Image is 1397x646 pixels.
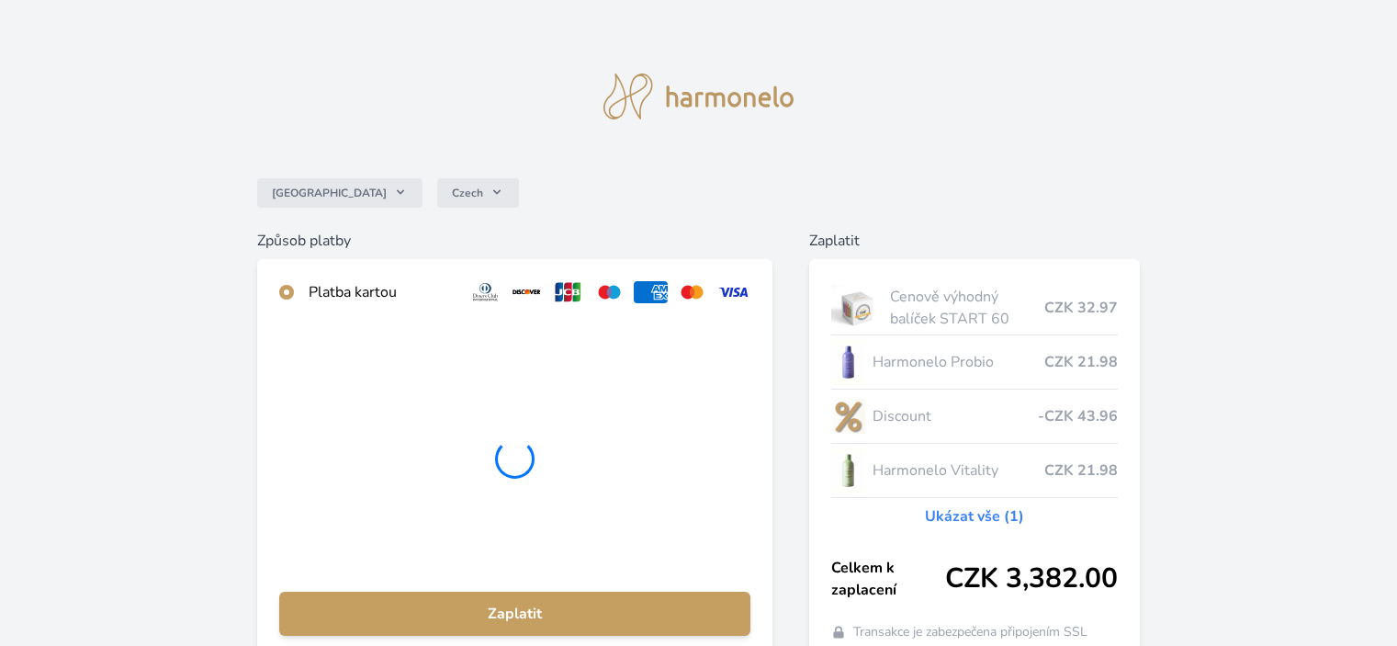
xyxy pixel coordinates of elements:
[945,562,1118,595] span: CZK 3,382.00
[716,281,750,303] img: visa.svg
[1038,405,1118,427] span: -CZK 43.96
[257,230,772,252] h6: Způsob platby
[1044,351,1118,373] span: CZK 21.98
[294,603,735,625] span: Zaplatit
[831,339,866,385] img: CLEAN_PROBIO_se_stinem_x-lo.jpg
[853,623,1087,641] span: Transakce je zabezpečena připojením SSL
[925,505,1024,527] a: Ukázat vše (1)
[272,186,387,200] span: [GEOGRAPHIC_DATA]
[1044,459,1118,482] span: CZK 21.98
[437,178,519,208] button: Czech
[809,230,1140,252] h6: Zaplatit
[873,405,1037,427] span: Discount
[603,74,794,119] img: logo.svg
[890,286,1043,330] span: Cenově výhodný balíček START 60
[1044,297,1118,319] span: CZK 32.97
[510,281,544,303] img: discover.svg
[257,178,422,208] button: [GEOGRAPHIC_DATA]
[279,592,749,636] button: Zaplatit
[468,281,502,303] img: diners.svg
[873,459,1043,482] span: Harmonelo Vitality
[831,393,866,439] img: discount-lo.png
[831,448,866,493] img: CLEAN_VITALITY_se_stinem_x-lo.jpg
[675,281,709,303] img: mc.svg
[831,557,945,601] span: Celkem k zaplacení
[634,281,668,303] img: amex.svg
[551,281,585,303] img: jcb.svg
[873,351,1043,373] span: Harmonelo Probio
[592,281,626,303] img: maestro.svg
[452,186,483,200] span: Czech
[309,281,454,303] div: Platba kartou
[831,285,884,331] img: start.jpg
